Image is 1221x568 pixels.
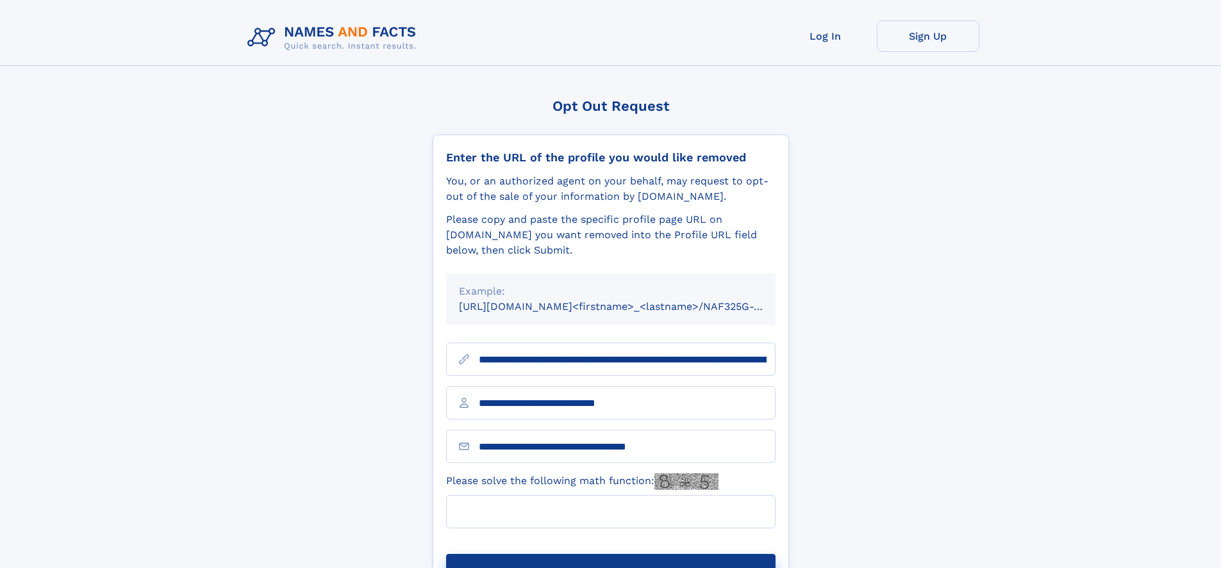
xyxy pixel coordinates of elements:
a: Sign Up [877,20,979,52]
div: You, or an authorized agent on your behalf, may request to opt-out of the sale of your informatio... [446,174,776,204]
div: Example: [459,284,763,299]
div: Opt Out Request [433,98,789,114]
img: Logo Names and Facts [242,20,427,55]
div: Please copy and paste the specific profile page URL on [DOMAIN_NAME] you want removed into the Pr... [446,212,776,258]
a: Log In [774,20,877,52]
div: Enter the URL of the profile you would like removed [446,150,776,165]
small: [URL][DOMAIN_NAME]<firstname>_<lastname>/NAF325G-xxxxxxxx [459,300,800,312]
label: Please solve the following math function: [446,473,718,490]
